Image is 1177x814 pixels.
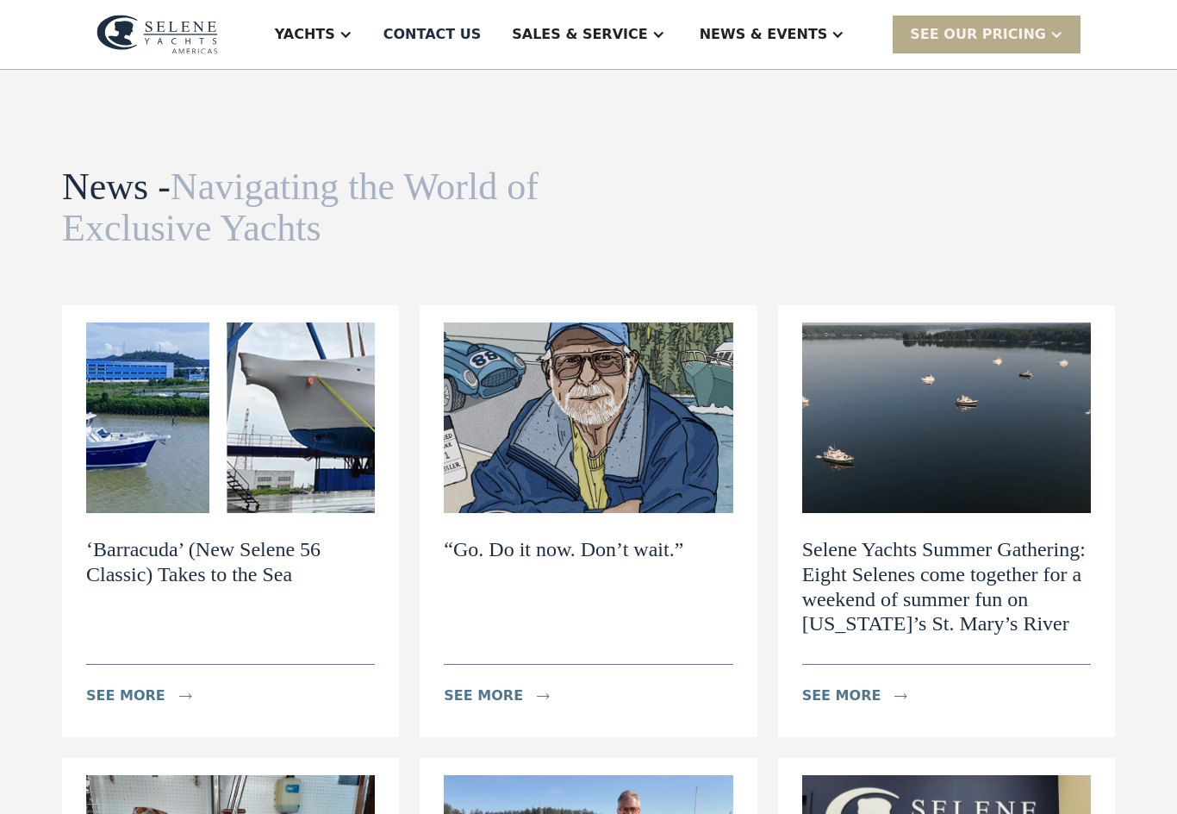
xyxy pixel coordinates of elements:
[512,24,647,45] div: Sales & Service
[62,166,560,250] h1: News -
[910,24,1046,45] div: SEE Our Pricing
[275,24,335,45] div: Yachts
[894,693,907,699] img: icon
[420,305,757,738] a: “Go. Do it now. Don’t wait.” “Go. Do it now. Don’t wait.”see moreicon
[62,166,539,249] span: Navigating the World of Exclusive Yachts
[444,537,683,562] h2: “Go. Do it now. Don’t wait.”
[444,686,523,706] div: see more
[86,537,375,587] h2: ‘Barracuda’ (New Selene 56 Classic) Takes to the Sea
[86,322,375,513] img: ‘Barracuda’ (New Selene 56 Classic) Takes to the Sea
[700,24,828,45] div: News & EVENTS
[778,305,1115,738] a: Selene Yachts Summer Gathering: Eight Selenes come together for a weekend of summer fun on Maryla...
[86,686,165,706] div: see more
[444,322,732,513] img: “Go. Do it now. Don’t wait.”
[179,693,192,699] img: icon
[97,15,218,54] img: logo
[62,305,399,738] a: ‘Barracuda’ (New Selene 56 Classic) Takes to the Sea‘Barracuda’ (New Selene 56 Classic) Takes to ...
[802,537,1091,636] h2: Selene Yachts Summer Gathering: Eight Selenes come together for a weekend of summer fun on [US_ST...
[893,16,1080,53] div: SEE Our Pricing
[537,693,550,699] img: icon
[802,322,1091,513] img: Selene Yachts Summer Gathering: Eight Selenes come together for a weekend of summer fun on Maryla...
[383,24,482,45] div: Contact US
[802,686,881,706] div: see more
